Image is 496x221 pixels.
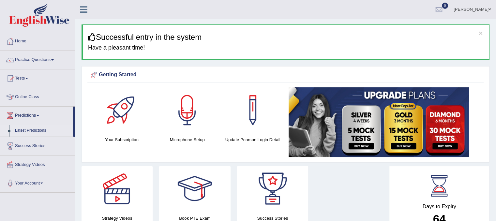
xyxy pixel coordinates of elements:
[0,32,75,49] a: Home
[88,33,484,41] h3: Successful entry in the system
[223,136,282,143] h4: Update Pearson Login Detail
[0,51,75,67] a: Practice Questions
[289,87,469,157] img: small5.jpg
[0,88,75,104] a: Online Class
[0,155,75,172] a: Strategy Videos
[0,107,73,123] a: Predictions
[0,174,75,190] a: Your Account
[12,125,73,137] a: Latest Predictions
[0,137,75,153] a: Success Stories
[88,45,484,51] h4: Have a pleasant time!
[0,69,75,86] a: Tests
[397,204,482,210] h4: Days to Expiry
[479,30,483,37] button: ×
[92,136,151,143] h4: Your Subscription
[158,136,217,143] h4: Microphone Setup
[442,3,448,9] span: 0
[89,70,482,80] div: Getting Started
